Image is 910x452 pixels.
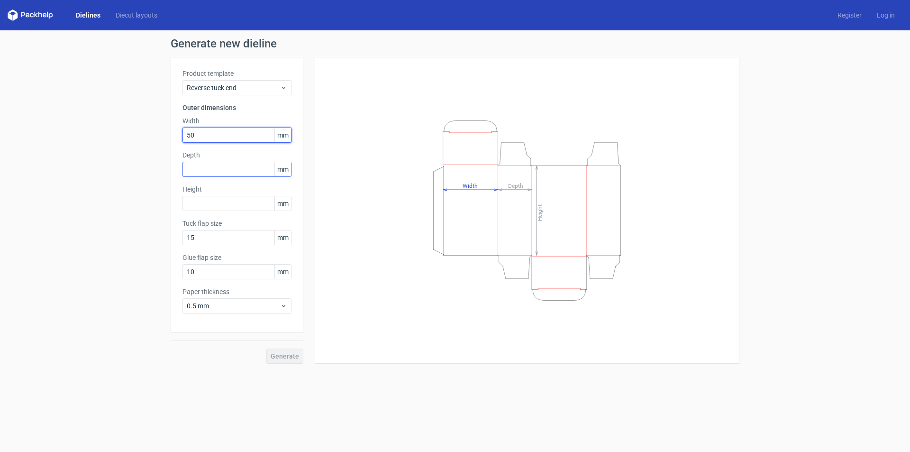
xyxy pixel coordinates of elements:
span: mm [274,231,291,245]
h1: Generate new dieline [171,38,739,49]
label: Height [182,184,291,194]
tspan: Height [537,204,543,221]
label: Width [182,116,291,126]
span: mm [274,162,291,176]
span: mm [274,196,291,211]
label: Product template [182,69,291,78]
h3: Outer dimensions [182,103,291,112]
span: mm [274,128,291,142]
label: Tuck flap size [182,219,291,228]
a: Register [830,10,869,20]
a: Dielines [68,10,108,20]
label: Paper thickness [182,287,291,296]
span: Reverse tuck end [187,83,280,92]
label: Depth [182,150,291,160]
a: Diecut layouts [108,10,165,20]
span: mm [274,265,291,279]
tspan: Width [463,182,478,189]
span: 0.5 mm [187,301,280,311]
tspan: Depth [508,182,523,189]
a: Log in [869,10,902,20]
label: Glue flap size [182,253,291,262]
